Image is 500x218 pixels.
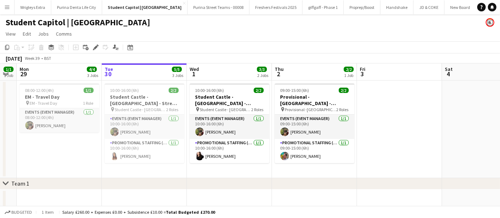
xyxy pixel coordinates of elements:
div: [DATE] [6,55,22,62]
div: BST [44,56,51,61]
div: Team 1 [11,180,29,187]
app-user-avatar: Bounce Activations Ltd [486,18,494,27]
button: Student Capitol | [GEOGRAPHIC_DATA] [102,0,188,14]
button: Handshake [380,0,414,14]
a: Jobs [35,29,52,38]
div: Salary £260.00 + Expenses £0.00 + Subsistence £10.00 = [62,209,215,215]
button: New Board [444,0,476,14]
h1: Student Capitol | [GEOGRAPHIC_DATA] [6,17,150,28]
a: Edit [20,29,34,38]
button: Purina Street Teams - 00008 [188,0,249,14]
span: Jobs [38,31,49,37]
button: JD & COKE [414,0,444,14]
span: View [6,31,16,37]
span: Edit [23,31,31,37]
button: giffgaff - Phase 1 [302,0,344,14]
a: View [3,29,19,38]
span: Comms [56,31,72,37]
span: 1 item [39,209,56,215]
button: Proprep/Boost [344,0,380,14]
span: Total Budgeted £270.00 [166,209,215,215]
span: Week 39 [23,56,41,61]
a: Comms [53,29,75,38]
span: Budgeted [11,210,32,215]
button: Freshers Festivals 2025 [249,0,302,14]
button: Wrigleys Extra [15,0,51,14]
button: Budgeted [4,208,33,216]
button: Purina Denta Life City [51,0,102,14]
